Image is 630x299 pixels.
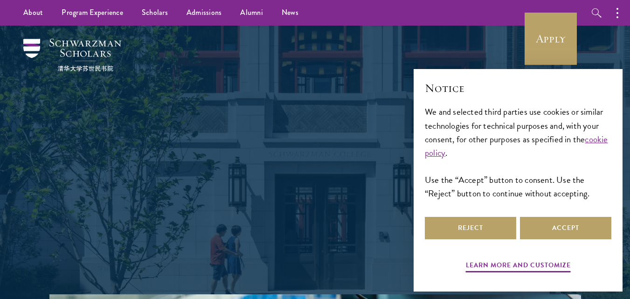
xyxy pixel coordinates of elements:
h2: Notice [425,80,611,96]
div: We and selected third parties use cookies or similar technologies for technical purposes and, wit... [425,105,611,200]
button: Learn more and customize [466,259,571,274]
img: Schwarzman Scholars [23,39,121,71]
button: Accept [520,217,611,239]
button: Reject [425,217,516,239]
a: cookie policy [425,132,608,160]
a: Apply [525,13,577,65]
